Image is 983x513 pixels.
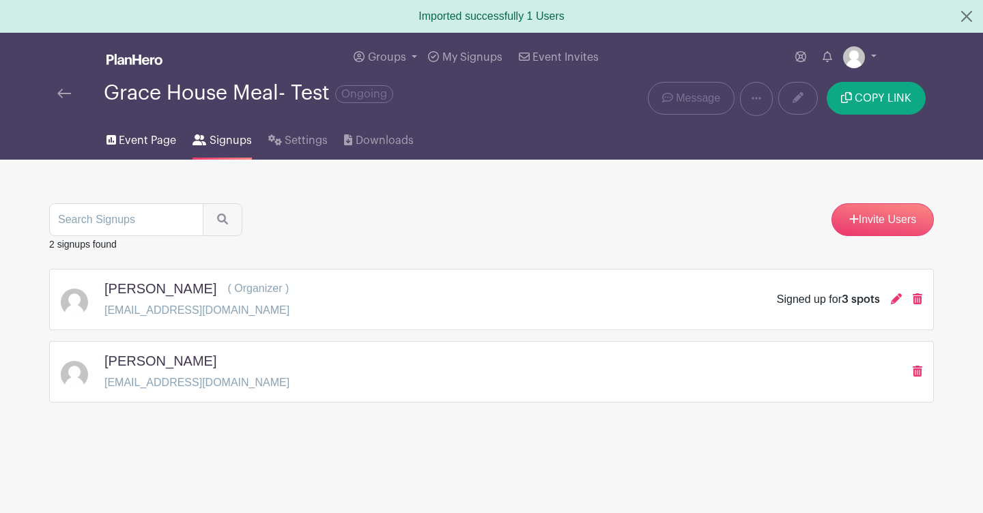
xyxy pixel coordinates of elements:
span: ( Organizer ) [227,282,289,294]
input: Search Signups [49,203,203,236]
div: Grace House Meal- Test [104,82,393,104]
button: COPY LINK [827,82,926,115]
span: Ongoing [335,85,393,103]
span: 3 spots [842,294,880,305]
img: default-ce2991bfa6775e67f084385cd625a349d9dcbb7a52a09fb2fda1e96e2d18dcdb.png [61,289,88,316]
span: COPY LINK [855,93,911,104]
a: Event Page [106,116,176,160]
a: Downloads [344,116,413,160]
img: logo_white-6c42ec7e38ccf1d336a20a19083b03d10ae64f83f12c07503d8b9e83406b4c7d.svg [106,54,162,65]
span: Message [676,90,720,106]
img: back-arrow-29a5d9b10d5bd6ae65dc969a981735edf675c4d7a1fe02e03b50dbd4ba3cdb55.svg [57,89,71,98]
span: Event Invites [532,52,599,63]
div: Signed up for [777,291,880,308]
img: default-ce2991bfa6775e67f084385cd625a349d9dcbb7a52a09fb2fda1e96e2d18dcdb.png [61,361,88,388]
p: [EMAIL_ADDRESS][DOMAIN_NAME] [104,375,289,391]
h5: [PERSON_NAME] [104,280,216,297]
span: Downloads [356,132,414,149]
a: Event Invites [513,33,604,82]
img: default-ce2991bfa6775e67f084385cd625a349d9dcbb7a52a09fb2fda1e96e2d18dcdb.png [843,46,865,68]
span: My Signups [442,52,502,63]
small: 2 signups found [49,239,117,250]
span: Event Page [119,132,176,149]
a: Invite Users [831,203,934,236]
a: My Signups [423,33,507,82]
a: Groups [348,33,423,82]
span: Settings [285,132,328,149]
a: Settings [268,116,328,160]
span: Groups [368,52,406,63]
h5: [PERSON_NAME] [104,353,216,369]
a: Signups [193,116,251,160]
span: Signups [210,132,252,149]
p: [EMAIL_ADDRESS][DOMAIN_NAME] [104,302,289,319]
a: Message [648,82,735,115]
